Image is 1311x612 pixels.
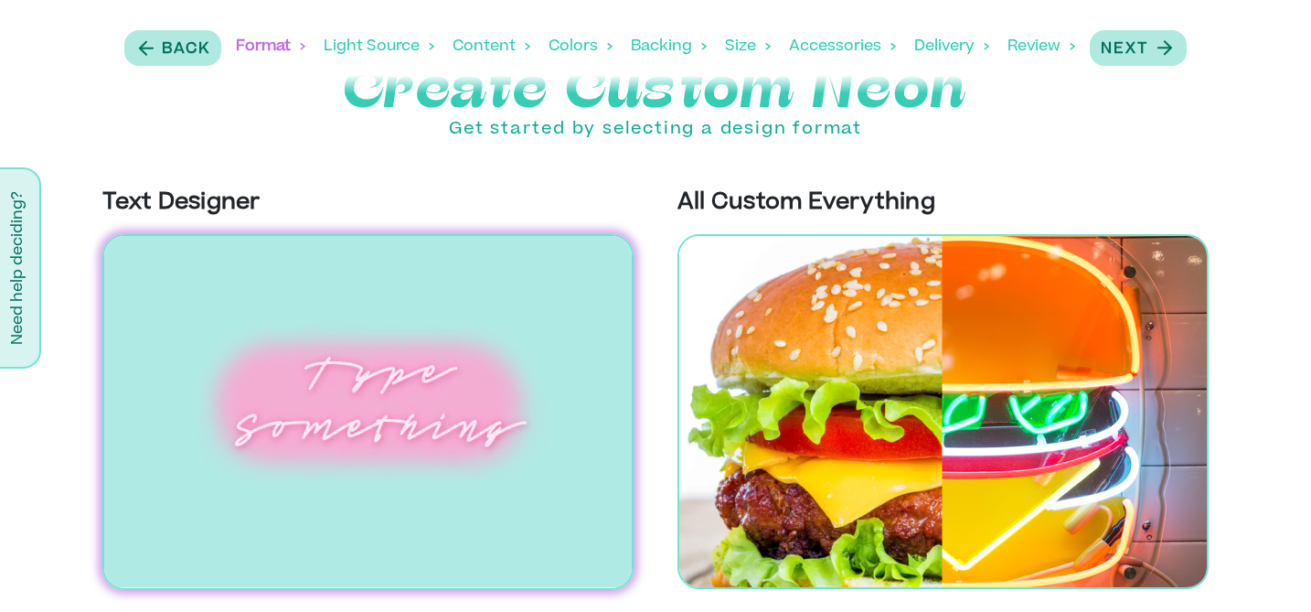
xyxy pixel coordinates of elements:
p: All Custom Everything [677,187,1209,220]
div: Size [725,18,771,75]
div: Format [236,18,305,75]
p: Text Designer [102,187,634,220]
div: Content [453,18,530,75]
p: Back [162,38,210,60]
img: Text Designer [102,234,634,590]
iframe: Chat Widget [1220,524,1311,612]
div: Backing [631,18,707,75]
button: Back [124,30,221,66]
img: All Custom Everything [677,234,1209,589]
div: Accessories [789,18,896,75]
p: Next [1101,38,1148,60]
div: Light Source [324,18,434,75]
div: Delivery [914,18,989,75]
button: Next [1090,30,1187,66]
div: Colors [549,18,613,75]
div: Review [1007,18,1075,75]
div: Chat-Widget [1220,524,1311,612]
